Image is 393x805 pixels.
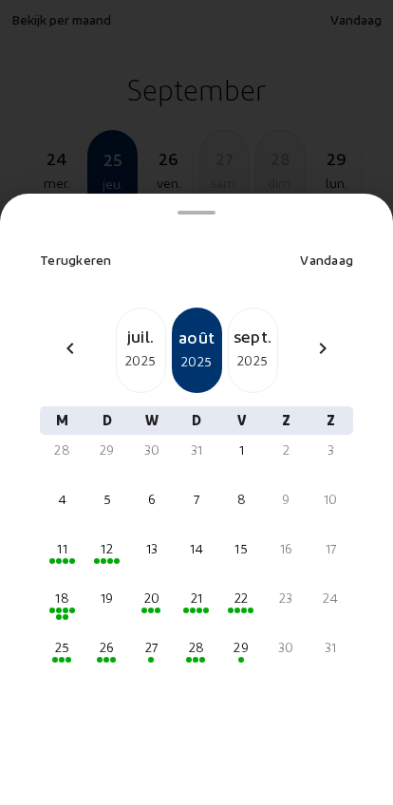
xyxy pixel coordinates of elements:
div: 10 [316,490,346,509]
div: 5 [92,490,122,509]
div: D [84,406,129,435]
div: 30 [271,638,301,657]
div: 2025 [117,349,165,372]
div: 23 [271,589,301,608]
div: sept. [229,323,277,349]
div: 14 [181,539,211,558]
div: 21 [181,589,211,608]
div: 4 [47,490,77,509]
div: V [219,406,264,435]
div: Z [264,406,309,435]
div: 27 [137,638,166,657]
div: 2 [271,440,301,459]
span: Terugkeren [40,252,112,268]
div: M [40,406,84,435]
div: 16 [271,539,301,558]
div: W [129,406,174,435]
div: 1 [227,440,256,459]
div: juil. [117,323,165,349]
div: D [174,406,218,435]
div: 29 [227,638,256,657]
div: 9 [271,490,301,509]
div: 28 [181,638,211,657]
div: 18 [47,589,77,608]
div: 13 [137,539,166,558]
span: Vandaag [300,252,353,268]
div: 26 [92,638,122,657]
mat-icon: chevron_left [59,337,82,360]
div: 8 [227,490,256,509]
div: 31 [316,638,346,657]
div: 29 [92,440,122,459]
div: 11 [47,539,77,558]
div: 30 [137,440,166,459]
div: 24 [316,589,346,608]
div: 20 [137,589,166,608]
div: 28 [47,440,77,459]
div: 25 [47,638,77,657]
div: 15 [227,539,256,558]
div: 31 [181,440,211,459]
div: Z [309,406,353,435]
div: 2025 [174,350,220,373]
mat-icon: chevron_right [311,337,334,360]
div: 3 [316,440,346,459]
div: 7 [181,490,211,509]
div: août [174,324,220,350]
div: 17 [316,539,346,558]
div: 22 [227,589,256,608]
div: 6 [137,490,166,509]
div: 2025 [229,349,277,372]
div: 19 [92,589,122,608]
div: 12 [92,539,122,558]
